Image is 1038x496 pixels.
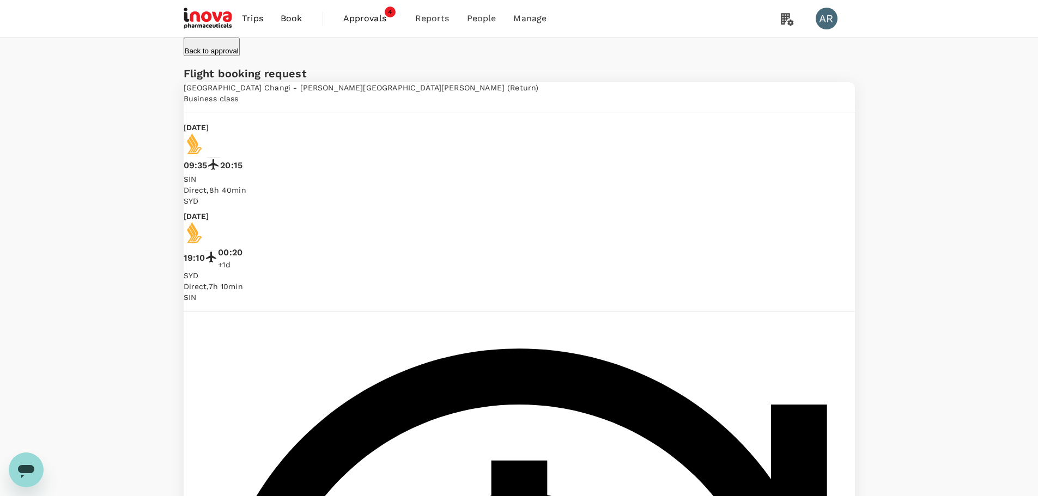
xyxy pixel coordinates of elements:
span: 4 [385,7,396,17]
p: SYD [184,195,855,206]
span: Manage [513,12,547,25]
p: [DATE] [184,122,209,133]
p: SYD [184,270,855,281]
p: Back to approval [185,47,239,55]
h6: Flight booking request [184,65,855,82]
p: 19:10 [184,252,205,265]
p: SIN [184,174,855,185]
p: SIN [184,292,855,303]
span: People [467,12,496,25]
p: 09:35 [184,159,208,172]
p: [GEOGRAPHIC_DATA] Changi - [PERSON_NAME][GEOGRAPHIC_DATA][PERSON_NAME] (Return) [184,82,855,93]
div: Direct , 7h 10min [184,281,855,292]
p: Business class [184,93,855,104]
iframe: Button to launch messaging window [9,452,44,487]
img: SQ [184,133,205,155]
p: [DATE] [184,211,209,222]
span: Book [281,12,302,25]
img: iNova Pharmaceuticals [184,7,234,30]
span: Reports [415,12,450,25]
img: SQ [184,222,205,243]
span: Approvals [343,12,398,25]
button: Back to approval [184,38,240,56]
span: +1d [218,260,230,269]
p: 00:20 [218,246,242,259]
span: Trips [242,12,263,25]
p: 20:15 [220,159,242,172]
div: AR [816,8,837,29]
div: Direct , 8h 40min [184,185,855,195]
